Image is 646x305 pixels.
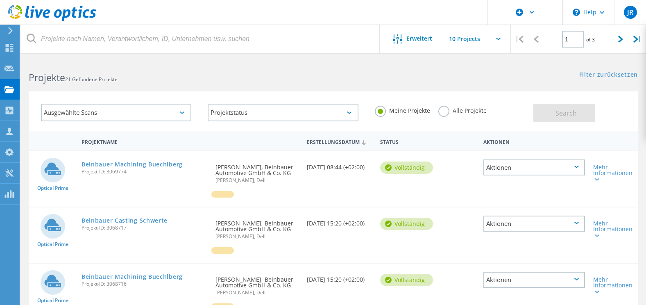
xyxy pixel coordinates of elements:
span: Search [555,109,577,118]
span: Optical Prime [37,242,68,247]
a: Beinbauer Machining Buechlberg [82,274,183,280]
span: Projekt-ID: 3069774 [82,169,207,174]
button: Search [533,104,595,122]
span: Projekt-ID: 3068716 [82,282,207,287]
span: Optical Prime [37,186,68,191]
div: Aktionen [483,272,585,288]
div: Aktionen [483,159,585,175]
div: [PERSON_NAME], Beinbauer Automotive GmbH & Co. KG [211,151,303,191]
span: Projekt-ID: 3068717 [82,225,207,230]
span: Erweitert [406,36,432,41]
span: [PERSON_NAME], Dell [215,178,299,183]
div: Aktionen [479,134,589,149]
svg: \n [573,9,580,16]
a: Live Optics Dashboard [8,17,96,23]
div: [DATE] 08:44 (+02:00) [303,151,376,178]
b: Projekte [29,71,65,84]
div: | [511,25,528,54]
div: Mehr Informationen [593,164,634,182]
div: vollständig [380,162,433,174]
div: Projektname [77,134,211,149]
div: Erstellungsdatum [303,134,376,149]
a: Beinbauer Machining Buechlberg [82,162,183,167]
div: vollständig [380,274,433,286]
div: Aktionen [483,216,585,232]
div: Mehr Informationen [593,221,634,238]
div: Ausgewählte Scans [41,104,191,121]
span: JR [627,9,633,16]
span: [PERSON_NAME], Dell [215,290,299,295]
div: [PERSON_NAME], Beinbauer Automotive GmbH & Co. KG [211,264,303,303]
div: Projektstatus [208,104,358,121]
span: of 3 [586,36,595,43]
a: Beinbauer Casting Schwerte [82,218,168,223]
span: [PERSON_NAME], Dell [215,234,299,239]
input: Projekte nach Namen, Verantwortlichem, ID, Unternehmen usw. suchen [20,25,380,53]
div: Status [376,134,431,149]
span: 21 Gefundene Projekte [65,76,118,83]
div: vollständig [380,218,433,230]
div: Mehr Informationen [593,277,634,294]
div: | [629,25,646,54]
div: [DATE] 15:20 (+02:00) [303,264,376,291]
label: Meine Projekte [375,106,430,114]
div: [DATE] 15:20 (+02:00) [303,207,376,234]
div: [PERSON_NAME], Beinbauer Automotive GmbH & Co. KG [211,207,303,247]
a: Filter zurücksetzen [579,72,638,79]
label: Alle Projekte [438,106,487,114]
span: Optical Prime [37,298,68,303]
